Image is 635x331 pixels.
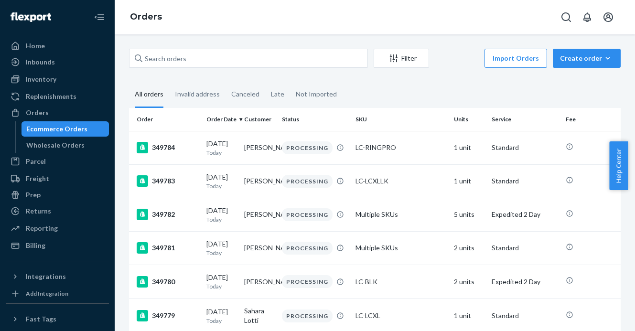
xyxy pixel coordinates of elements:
[90,8,109,27] button: Close Navigation
[206,172,237,190] div: [DATE]
[26,241,45,250] div: Billing
[6,269,109,284] button: Integrations
[6,105,109,120] a: Orders
[26,206,51,216] div: Returns
[450,164,488,198] td: 1 unit
[6,54,109,70] a: Inbounds
[135,82,163,108] div: All orders
[6,154,109,169] a: Parcel
[355,176,446,186] div: LC-LCXLLK
[271,82,284,107] div: Late
[492,143,558,152] p: Standard
[26,157,46,166] div: Parcel
[609,141,628,190] button: Help Center
[206,139,237,157] div: [DATE]
[282,310,333,322] div: PROCESSING
[26,272,66,281] div: Integrations
[26,92,76,101] div: Replenishments
[240,164,278,198] td: [PERSON_NAME]
[553,49,621,68] button: Create order
[231,82,259,107] div: Canceled
[206,317,237,325] p: Today
[6,311,109,327] button: Fast Tags
[206,215,237,224] p: Today
[122,3,170,31] ol: breadcrumbs
[374,49,429,68] button: Filter
[355,277,446,287] div: LC-BLK
[26,289,68,298] div: Add Integration
[26,108,49,117] div: Orders
[450,231,488,265] td: 2 units
[206,249,237,257] p: Today
[282,175,333,188] div: PROCESSING
[492,243,558,253] p: Standard
[282,275,333,288] div: PROCESSING
[6,89,109,104] a: Replenishments
[22,121,109,137] a: Ecommerce Orders
[26,140,85,150] div: Wholesale Orders
[450,108,488,131] th: Units
[26,75,56,84] div: Inventory
[450,265,488,299] td: 2 units
[240,265,278,299] td: [PERSON_NAME]
[6,171,109,186] a: Freight
[240,131,278,164] td: [PERSON_NAME]
[22,138,109,153] a: Wholesale Orders
[450,198,488,231] td: 5 units
[206,273,237,290] div: [DATE]
[240,198,278,231] td: [PERSON_NAME]
[282,242,333,255] div: PROCESSING
[557,8,576,27] button: Open Search Box
[206,149,237,157] p: Today
[137,276,199,288] div: 349780
[599,8,618,27] button: Open account menu
[492,210,558,219] p: Expedited 2 Day
[492,311,558,320] p: Standard
[26,314,56,324] div: Fast Tags
[484,49,547,68] button: Import Orders
[26,190,41,200] div: Prep
[355,311,446,320] div: LC-LCXL
[560,53,613,63] div: Create order
[130,11,162,22] a: Orders
[206,206,237,224] div: [DATE]
[206,282,237,290] p: Today
[206,307,237,325] div: [DATE]
[129,108,203,131] th: Order
[26,224,58,233] div: Reporting
[374,53,429,63] div: Filter
[244,115,274,123] div: Customer
[137,142,199,153] div: 349784
[492,176,558,186] p: Standard
[296,82,337,107] div: Not Imported
[26,41,45,51] div: Home
[26,124,87,134] div: Ecommerce Orders
[355,143,446,152] div: LC-RINGPRO
[26,57,55,67] div: Inbounds
[6,187,109,203] a: Prep
[450,131,488,164] td: 1 unit
[137,242,199,254] div: 349781
[137,310,199,321] div: 349779
[203,108,240,131] th: Order Date
[26,174,49,183] div: Freight
[278,108,352,131] th: Status
[352,198,450,231] td: Multiple SKUs
[6,238,109,253] a: Billing
[240,231,278,265] td: [PERSON_NAME]
[492,277,558,287] p: Expedited 2 Day
[6,203,109,219] a: Returns
[6,221,109,236] a: Reporting
[488,108,561,131] th: Service
[206,239,237,257] div: [DATE]
[282,141,333,154] div: PROCESSING
[562,108,621,131] th: Fee
[137,209,199,220] div: 349782
[6,288,109,299] a: Add Integration
[6,72,109,87] a: Inventory
[11,12,51,22] img: Flexport logo
[175,82,220,107] div: Invalid address
[137,175,199,187] div: 349783
[6,38,109,53] a: Home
